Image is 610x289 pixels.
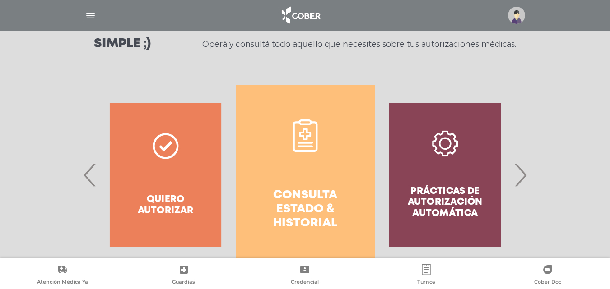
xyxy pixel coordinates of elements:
[291,279,319,287] span: Credencial
[417,279,435,287] span: Turnos
[172,279,195,287] span: Guardias
[277,5,324,26] img: logo_cober_home-white.png
[487,264,608,287] a: Cober Doc
[512,151,529,199] span: Next
[252,188,359,231] h4: Consulta estado & historial
[366,264,487,287] a: Turnos
[2,264,123,287] a: Atención Médica Ya
[202,39,516,50] p: Operá y consultá todo aquello que necesites sobre tus autorizaciones médicas.
[81,151,99,199] span: Previous
[534,279,561,287] span: Cober Doc
[236,85,375,265] a: Consulta estado & historial
[123,264,245,287] a: Guardias
[85,10,96,21] img: Cober_menu-lines-white.svg
[37,279,88,287] span: Atención Médica Ya
[244,264,366,287] a: Credencial
[94,38,151,50] h3: Simple ;)
[508,7,525,24] img: profile-placeholder.svg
